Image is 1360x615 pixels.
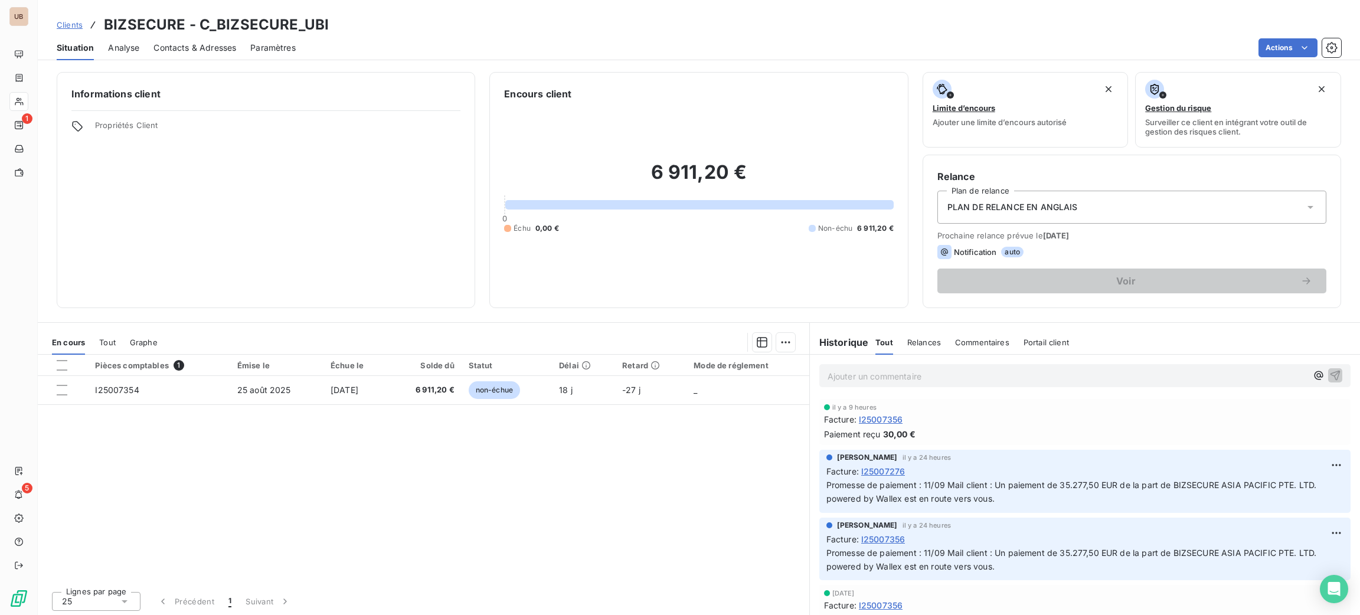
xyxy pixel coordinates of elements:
[1320,575,1348,603] div: Open Intercom Messenger
[238,589,298,614] button: Suivant
[57,20,83,30] span: Clients
[395,384,454,396] span: 6 911,20 €
[1145,117,1331,136] span: Surveiller ce client en intégrant votre outil de gestion des risques client.
[832,404,877,411] span: il y a 9 heures
[622,385,640,395] span: -27 j
[99,338,116,347] span: Tout
[824,413,856,426] span: Facture :
[818,223,852,234] span: Non-échu
[826,480,1319,503] span: Promesse de paiement : 11/09 Mail client : Un paiement de 35.277,50 EUR de la part de BIZSECURE A...
[861,533,905,545] span: I25007356
[221,589,238,614] button: 1
[1145,103,1211,113] span: Gestion du risque
[933,103,995,113] span: Limite d’encours
[837,520,898,531] span: [PERSON_NAME]
[947,201,1078,213] span: PLAN DE RELANCE EN ANGLAIS
[95,385,139,395] span: I25007354
[937,269,1326,293] button: Voir
[952,276,1300,286] span: Voir
[395,361,454,370] div: Solde dû
[694,385,697,395] span: _
[22,113,32,124] span: 1
[95,120,460,137] span: Propriétés Client
[955,338,1009,347] span: Commentaires
[153,42,236,54] span: Contacts & Adresses
[883,428,916,440] span: 30,00 €
[824,599,856,611] span: Facture :
[9,7,28,26] div: UB
[174,360,184,371] span: 1
[250,42,296,54] span: Paramètres
[837,452,898,463] span: [PERSON_NAME]
[535,223,559,234] span: 0,00 €
[824,428,881,440] span: Paiement reçu
[826,465,859,477] span: Facture :
[237,361,316,370] div: Émise le
[57,19,83,31] a: Clients
[1024,338,1069,347] span: Portail client
[903,522,951,529] span: il y a 24 heures
[150,589,221,614] button: Précédent
[104,14,329,35] h3: BIZSECURE - C_BIZSECURE_UBI
[469,361,545,370] div: Statut
[1258,38,1317,57] button: Actions
[71,87,460,101] h6: Informations client
[57,42,94,54] span: Situation
[504,87,571,101] h6: Encours client
[875,338,893,347] span: Tout
[937,169,1326,184] h6: Relance
[331,361,381,370] div: Échue le
[469,381,520,399] span: non-échue
[859,599,903,611] span: I25007356
[832,590,855,597] span: [DATE]
[810,335,869,349] h6: Historique
[22,483,32,493] span: 5
[514,223,531,234] span: Échu
[861,465,905,477] span: I25007276
[1043,231,1070,240] span: [DATE]
[95,360,223,371] div: Pièces comptables
[1135,72,1341,148] button: Gestion du risqueSurveiller ce client en intégrant votre outil de gestion des risques client.
[559,361,608,370] div: Délai
[622,361,679,370] div: Retard
[923,72,1129,148] button: Limite d’encoursAjouter une limite d’encours autorisé
[52,338,85,347] span: En cours
[903,454,951,461] span: il y a 24 heures
[559,385,573,395] span: 18 j
[504,161,893,196] h2: 6 911,20 €
[907,338,941,347] span: Relances
[937,231,1326,240] span: Prochaine relance prévue le
[9,589,28,608] img: Logo LeanPay
[933,117,1067,127] span: Ajouter une limite d’encours autorisé
[237,385,291,395] span: 25 août 2025
[694,361,802,370] div: Mode de réglement
[228,596,231,607] span: 1
[826,533,859,545] span: Facture :
[954,247,997,257] span: Notification
[857,223,894,234] span: 6 911,20 €
[62,596,72,607] span: 25
[1001,247,1024,257] span: auto
[108,42,139,54] span: Analyse
[859,413,903,426] span: I25007356
[826,548,1319,571] span: Promesse de paiement : 11/09 Mail client : Un paiement de 35.277,50 EUR de la part de BIZSECURE A...
[130,338,158,347] span: Graphe
[502,214,507,223] span: 0
[331,385,358,395] span: [DATE]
